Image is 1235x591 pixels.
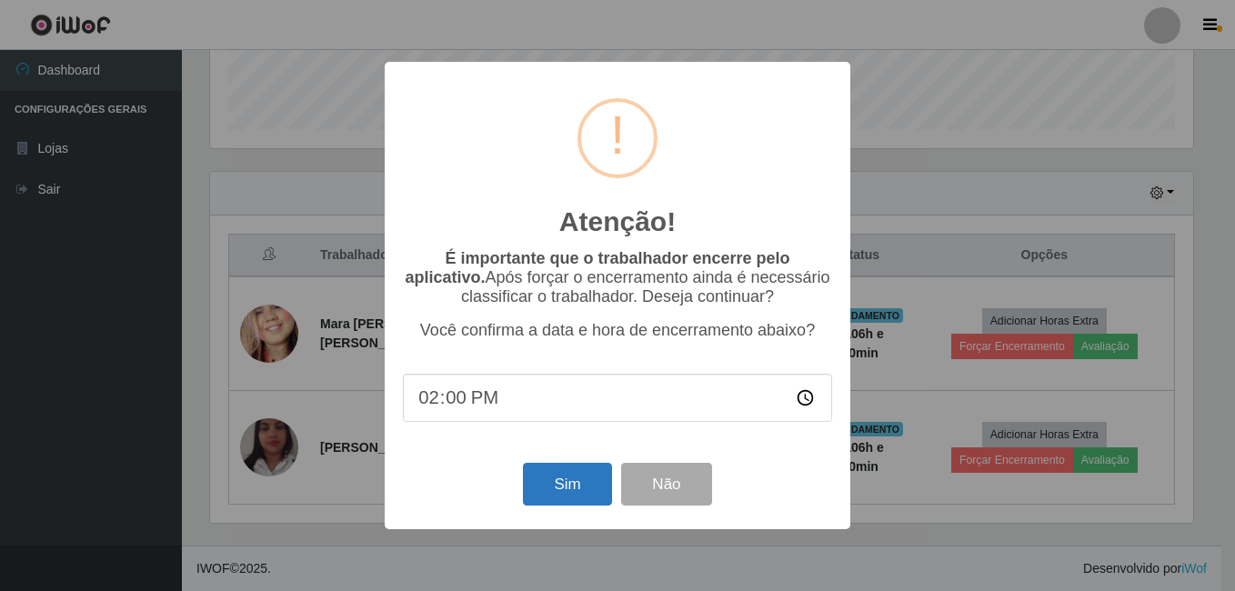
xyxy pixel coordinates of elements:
[403,249,832,306] p: Após forçar o encerramento ainda é necessário classificar o trabalhador. Deseja continuar?
[559,205,676,238] h2: Atenção!
[403,321,832,340] p: Você confirma a data e hora de encerramento abaixo?
[523,463,611,506] button: Sim
[621,463,711,506] button: Não
[405,249,789,286] b: É importante que o trabalhador encerre pelo aplicativo.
